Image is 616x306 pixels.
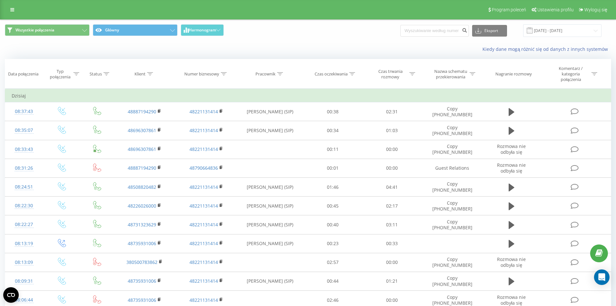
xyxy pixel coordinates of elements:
[594,269,610,285] div: Open Intercom Messenger
[93,24,178,36] button: Główny
[421,272,483,290] td: Copy [PHONE_NUMBER]
[189,297,218,303] a: 48221131414
[495,71,532,77] div: Nagranie rozmowy
[12,237,37,250] div: 08:13:19
[497,162,526,174] span: Rozmowa nie odbyła się
[189,259,218,265] a: 48221131414
[537,7,574,12] span: Ustawienia profilu
[128,127,156,133] a: 48696307861
[128,108,156,115] a: 48887194290
[303,102,362,121] td: 00:38
[126,259,157,265] a: 380500783862
[482,46,611,52] a: Kiedy dane mogą różnić się od danych z innych systemów
[421,253,483,272] td: Copy [PHONE_NUMBER]
[189,184,218,190] a: 48221131414
[584,7,607,12] span: Wyloguj się
[362,234,422,253] td: 00:33
[12,218,37,231] div: 08:22:27
[12,256,37,269] div: 08:13:09
[362,272,422,290] td: 01:21
[552,66,590,82] div: Komentarz / kategoria połączenia
[497,256,526,268] span: Rozmowa nie odbyła się
[128,165,156,171] a: 48887194290
[5,24,90,36] button: Wszystkie połączenia
[421,140,483,159] td: Copy [PHONE_NUMBER]
[255,71,276,77] div: Pracownik
[303,121,362,140] td: 00:34
[373,69,408,80] div: Czas trwania rozmowy
[189,28,216,32] span: Harmonogram
[492,7,526,12] span: Program poleceń
[421,215,483,234] td: Copy [PHONE_NUMBER]
[181,24,224,36] button: Harmonogram
[421,197,483,215] td: Copy [PHONE_NUMBER]
[362,178,422,197] td: 04:41
[400,25,469,37] input: Wyszukiwanie według numeru
[315,71,348,77] div: Czas oczekiwania
[189,203,218,209] a: 48221131414
[189,278,218,284] a: 48221131414
[8,71,38,77] div: Data połączenia
[362,253,422,272] td: 00:00
[12,275,37,288] div: 08:09:31
[472,25,507,37] button: Eksport
[16,28,54,33] span: Wszystkie połączenia
[303,272,362,290] td: 00:44
[362,159,422,177] td: 00:00
[128,278,156,284] a: 48735931006
[128,184,156,190] a: 48508820482
[303,253,362,272] td: 02:57
[128,240,156,246] a: 48735931006
[12,162,37,175] div: 08:31:26
[135,71,146,77] div: Klient
[303,197,362,215] td: 00:45
[433,69,468,80] div: Nazwa schematu przekierowania
[128,146,156,152] a: 48696307861
[303,159,362,177] td: 00:01
[189,165,218,171] a: 48790664836
[12,105,37,118] div: 08:37:43
[237,234,303,253] td: [PERSON_NAME] (SIP)
[421,178,483,197] td: Copy [PHONE_NUMBER]
[421,159,483,177] td: Guest Relations
[128,203,156,209] a: 48226026000
[237,215,303,234] td: [PERSON_NAME] (SIP)
[12,181,37,193] div: 08:24:51
[237,102,303,121] td: [PERSON_NAME] (SIP)
[497,294,526,306] span: Rozmowa nie odbyła się
[3,287,19,303] button: Open CMP widget
[362,197,422,215] td: 02:17
[497,143,526,155] span: Rozmowa nie odbyła się
[5,89,611,102] td: Dzisiaj
[12,143,37,156] div: 08:33:43
[237,121,303,140] td: [PERSON_NAME] (SIP)
[362,140,422,159] td: 00:00
[303,234,362,253] td: 00:23
[189,127,218,133] a: 48221131414
[362,121,422,140] td: 01:03
[189,146,218,152] a: 48221131414
[303,140,362,159] td: 00:11
[362,215,422,234] td: 03:11
[128,297,156,303] a: 48735931006
[421,121,483,140] td: Copy [PHONE_NUMBER]
[237,197,303,215] td: [PERSON_NAME] (SIP)
[128,221,156,228] a: 48731323629
[189,108,218,115] a: 48221131414
[189,221,218,228] a: 48221131414
[189,240,218,246] a: 48221131414
[237,178,303,197] td: [PERSON_NAME] (SIP)
[237,272,303,290] td: [PERSON_NAME] (SIP)
[12,124,37,137] div: 08:35:07
[362,102,422,121] td: 02:31
[421,102,483,121] td: Copy [PHONE_NUMBER]
[303,178,362,197] td: 01:46
[12,199,37,212] div: 08:22:30
[90,71,102,77] div: Status
[303,215,362,234] td: 00:40
[49,69,71,80] div: Typ połączenia
[184,71,219,77] div: Numer biznesowy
